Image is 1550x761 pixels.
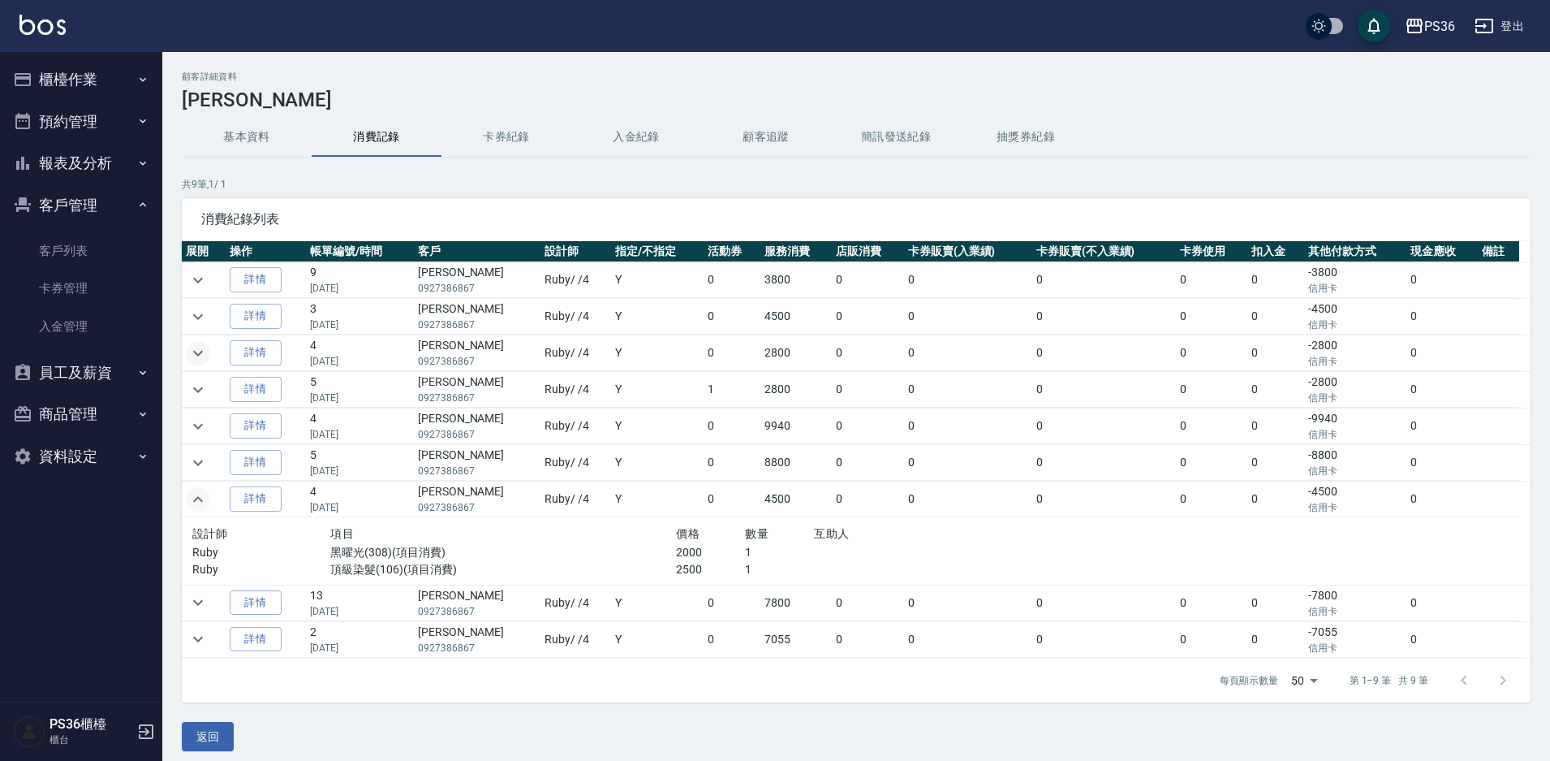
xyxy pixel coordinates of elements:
[1308,354,1402,369] p: 信用卡
[306,335,414,371] td: 4
[1176,241,1247,262] th: 卡券使用
[814,527,849,540] span: 互助人
[414,299,540,335] td: [PERSON_NAME]
[1176,372,1247,408] td: 0
[1247,621,1304,657] td: 0
[414,262,540,298] td: [PERSON_NAME]
[904,585,1032,620] td: 0
[1176,621,1247,657] td: 0
[1406,262,1478,298] td: 0
[1176,445,1247,481] td: 0
[230,267,282,292] a: 詳情
[1304,241,1406,262] th: 其他付款方式
[704,409,760,444] td: 0
[418,281,536,296] p: 0927386867
[745,561,814,578] p: 1
[832,621,903,657] td: 0
[611,241,704,262] th: 指定/不指定
[704,372,760,408] td: 1
[1406,482,1478,517] td: 0
[540,335,611,371] td: Ruby / /4
[1406,299,1478,335] td: 0
[182,89,1531,111] h3: [PERSON_NAME]
[611,585,704,620] td: Y
[760,299,832,335] td: 4500
[186,487,210,512] button: expand row
[312,118,441,157] button: 消費記錄
[1032,585,1176,620] td: 0
[704,445,760,481] td: 0
[1247,409,1304,444] td: 0
[760,335,832,371] td: 2800
[1176,585,1247,620] td: 0
[760,445,832,481] td: 8800
[6,352,156,394] button: 員工及薪資
[230,450,282,475] a: 詳情
[192,527,227,540] span: 設計師
[330,544,676,561] p: 黑曜光(308)(項目消費)
[6,58,156,101] button: 櫃檯作業
[904,241,1032,262] th: 卡券販賣(入業績)
[1176,262,1247,298] td: 0
[186,268,210,292] button: expand row
[1032,262,1176,298] td: 0
[50,716,132,733] h5: PS36櫃檯
[704,585,760,620] td: 0
[904,335,1032,371] td: 0
[1308,391,1402,405] p: 信用卡
[1032,482,1176,517] td: 0
[182,71,1531,82] h2: 顧客詳細資料
[760,585,832,620] td: 7800
[704,482,760,517] td: 0
[19,15,66,35] img: Logo
[611,409,704,444] td: Y
[540,409,611,444] td: Ruby / /4
[418,604,536,619] p: 0927386867
[1247,262,1304,298] td: 0
[230,377,282,402] a: 詳情
[1247,445,1304,481] td: 0
[611,262,704,298] td: Y
[1406,445,1478,481] td: 0
[1247,585,1304,620] td: 0
[310,604,410,619] p: [DATE]
[230,486,282,512] a: 詳情
[6,232,156,270] a: 客戶列表
[1285,659,1324,703] div: 50
[418,464,536,478] p: 0927386867
[306,445,414,481] td: 5
[832,482,903,517] td: 0
[745,544,814,561] p: 1
[330,561,676,578] p: 頂級染髮(106)(項目消費)
[1304,482,1406,517] td: -4500
[310,354,410,369] p: [DATE]
[540,262,611,298] td: Ruby / /4
[306,299,414,335] td: 3
[414,335,540,371] td: [PERSON_NAME]
[832,372,903,408] td: 0
[418,427,536,442] p: 0927386867
[832,585,903,620] td: 0
[1176,335,1247,371] td: 0
[1032,299,1176,335] td: 0
[571,118,701,157] button: 入金紀錄
[6,435,156,478] button: 資料設定
[760,241,832,262] th: 服務消費
[186,414,210,439] button: expand row
[1247,335,1304,371] td: 0
[310,427,410,442] p: [DATE]
[832,241,903,262] th: 店販消費
[1176,299,1247,335] td: 0
[1468,11,1531,41] button: 登出
[50,733,132,747] p: 櫃台
[540,299,611,335] td: Ruby / /4
[540,372,611,408] td: Ruby / /4
[904,262,1032,298] td: 0
[230,304,282,329] a: 詳情
[1406,621,1478,657] td: 0
[760,409,832,444] td: 9940
[1308,464,1402,478] p: 信用卡
[760,372,832,408] td: 2800
[6,393,156,435] button: 商品管理
[1176,482,1247,517] td: 0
